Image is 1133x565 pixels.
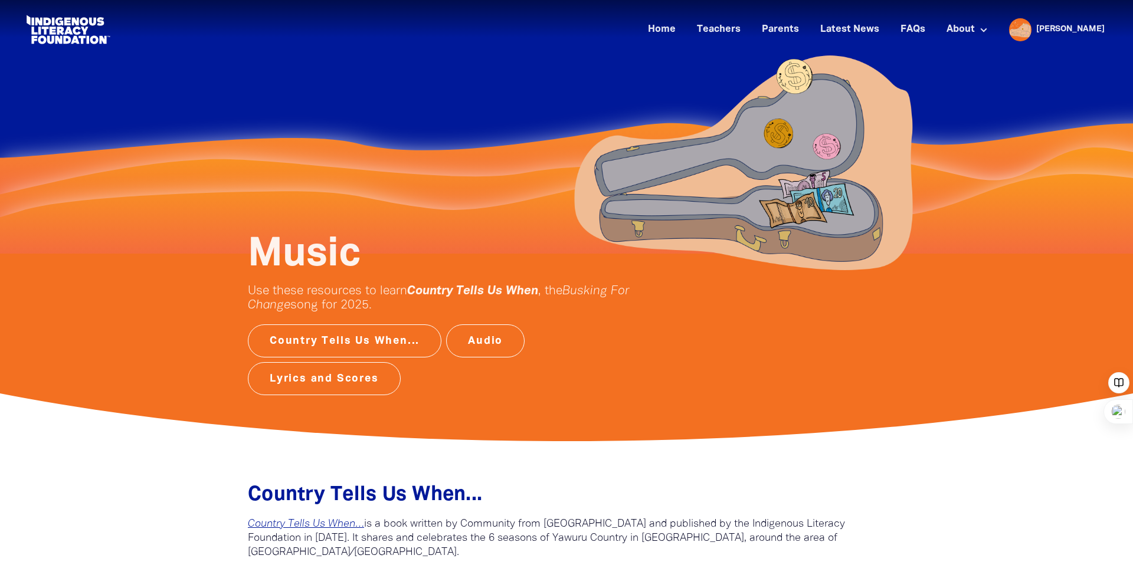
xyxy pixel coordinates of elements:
[248,519,364,529] a: Country Tells Us When…
[248,362,401,395] a: Lyrics and Scores
[248,517,885,560] p: is a book written by Community from [GEOGRAPHIC_DATA] and published by the Indigenous Literacy Fo...
[755,20,806,40] a: Parents
[893,20,932,40] a: FAQs
[407,285,538,297] em: Country Tells Us When
[248,486,482,504] span: Country Tells Us When﻿...
[939,20,995,40] a: About
[641,20,683,40] a: Home
[248,284,661,313] p: Use these resources to learn , the song for 2025.
[1036,25,1105,34] a: [PERSON_NAME]
[248,236,361,273] span: Music
[813,20,886,40] a: Latest News
[248,324,441,357] a: Country Tells Us When...
[690,20,748,40] a: Teachers
[446,324,525,357] a: Audio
